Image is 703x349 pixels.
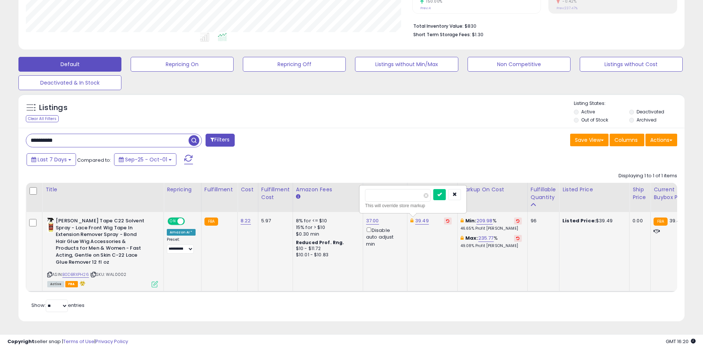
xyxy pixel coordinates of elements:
small: Prev: 4 [420,6,431,10]
small: Prev: 237.47% [556,6,578,10]
button: Default [18,57,121,72]
div: Cost [241,186,255,194]
div: 96 [531,218,554,224]
a: B0DBRXPH26 [62,271,89,278]
i: hazardous material [78,281,86,286]
img: 51Nh7XTBYEL._SL40_.jpg [47,218,54,232]
button: Columns [610,134,644,146]
span: Show: entries [31,302,85,309]
b: Reduced Prof. Rng. [296,239,344,246]
div: seller snap | | [7,338,128,345]
b: [PERSON_NAME] Tape C22 Solvent Spray - Lace Front Wig Tape In Extension Remover Spray - Bond Hair... [56,218,145,267]
button: Listings without Cost [580,57,683,72]
div: Current Buybox Price [654,186,692,201]
div: Amazon AI * [167,229,196,236]
div: $10.01 - $10.83 [296,252,357,258]
div: 5.97 [261,218,287,224]
a: Privacy Policy [96,338,128,345]
div: Amazon Fees [296,186,360,194]
div: Ship Price [633,186,647,201]
span: All listings currently available for purchase on Amazon [47,281,64,287]
th: The percentage added to the cost of goods (COGS) that forms the calculator for Min & Max prices. [457,183,527,212]
span: FBA [65,281,78,287]
div: Disable auto adjust min [366,226,402,247]
small: Amazon Fees. [296,194,300,200]
div: $10 - $11.72 [296,246,357,252]
span: | SKU: WAL0002 [90,271,126,277]
li: $830 [413,21,672,30]
button: Deactivated & In Stock [18,75,121,90]
span: Sep-25 - Oct-01 [125,156,167,163]
button: Last 7 Days [27,153,76,166]
strong: Copyright [7,338,34,345]
button: Repricing Off [243,57,346,72]
b: Listed Price: [562,217,596,224]
button: Repricing On [131,57,234,72]
div: Title [45,186,161,194]
button: Filters [206,134,234,147]
div: Displaying 1 to 1 of 1 items [618,172,677,179]
button: Actions [645,134,677,146]
span: ON [168,218,178,225]
b: Min: [465,217,476,224]
div: Fulfillment Cost [261,186,290,201]
div: ASIN: [47,218,158,287]
a: 209.98 [476,217,493,225]
button: Listings without Min/Max [355,57,458,72]
div: Fulfillment [204,186,234,194]
small: FBA [204,218,218,226]
div: Repricing [167,186,198,194]
p: 46.65% Profit [PERSON_NAME] [461,226,522,231]
a: Terms of Use [63,338,94,345]
span: Columns [614,136,638,144]
b: Max: [465,235,478,242]
div: % [461,218,522,231]
div: Fulfillable Quantity [531,186,556,201]
label: Archived [637,117,657,123]
span: $1.30 [472,31,483,38]
label: Out of Stock [581,117,608,123]
div: % [461,235,522,249]
h5: Listings [39,103,68,113]
div: Clear All Filters [26,115,59,122]
span: 2025-10-10 16:20 GMT [666,338,696,345]
span: 39.49 [669,217,683,224]
small: FBA [654,218,667,226]
button: Save View [570,134,609,146]
span: OFF [184,218,196,225]
label: Active [581,109,595,115]
div: Markup on Cost [461,186,524,194]
b: Total Inventory Value: [413,23,464,29]
div: 0.00 [633,218,645,224]
b: Short Term Storage Fees: [413,31,471,38]
div: Listed Price [562,186,626,194]
a: 8.22 [241,217,251,225]
div: This will override store markup [365,202,461,209]
div: 8% for <= $10 [296,218,357,224]
p: Listing States: [574,100,685,107]
a: 39.49 [415,217,429,225]
div: $0.30 min [296,231,357,237]
div: 15% for > $10 [296,224,357,231]
span: Compared to: [77,157,111,164]
button: Non Competitive [468,57,571,72]
label: Deactivated [637,109,664,115]
span: Last 7 Days [38,156,67,163]
div: Preset: [167,237,196,254]
p: 49.08% Profit [PERSON_NAME] [461,243,522,249]
a: 37.00 [366,217,379,225]
div: $39.49 [562,218,624,224]
a: 235.77 [478,235,494,242]
button: Sep-25 - Oct-01 [114,153,176,166]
